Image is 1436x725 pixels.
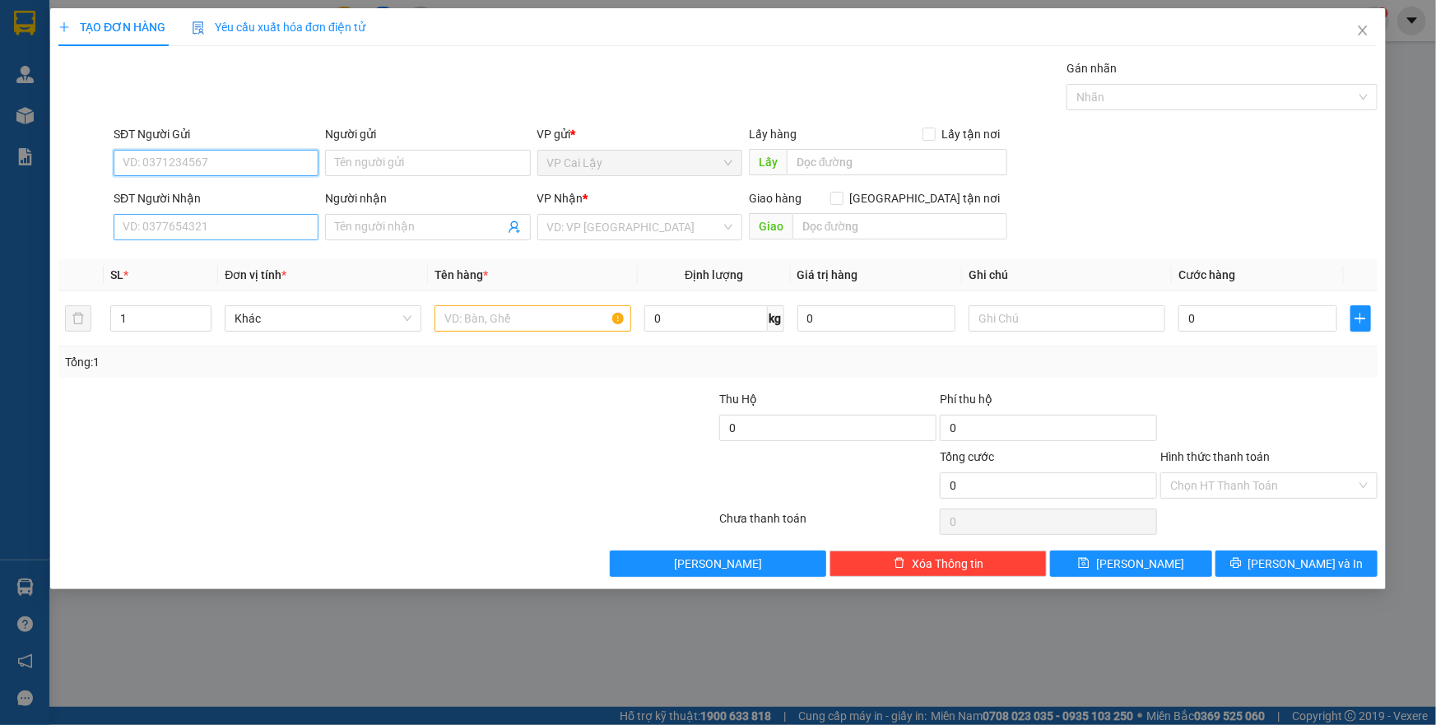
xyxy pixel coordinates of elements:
[685,268,743,281] span: Định lượng
[718,509,939,538] div: Chưa thanh toán
[1351,312,1370,325] span: plus
[936,125,1007,143] span: Lấy tận nơi
[797,305,956,332] input: 0
[912,555,983,573] span: Xóa Thông tin
[940,390,1157,415] div: Phí thu hộ
[435,268,488,281] span: Tên hàng
[192,21,365,34] span: Yêu cầu xuất hóa đơn điện tử
[1350,305,1371,332] button: plus
[1067,62,1117,75] label: Gán nhãn
[749,213,792,239] span: Giao
[1160,450,1270,463] label: Hình thức thanh toán
[1356,24,1369,37] span: close
[674,555,762,573] span: [PERSON_NAME]
[114,189,318,207] div: SĐT Người Nhận
[1248,555,1364,573] span: [PERSON_NAME] và In
[894,557,905,570] span: delete
[537,192,583,205] span: VP Nhận
[1050,551,1212,577] button: save[PERSON_NAME]
[610,551,827,577] button: [PERSON_NAME]
[508,221,521,234] span: user-add
[110,268,123,281] span: SL
[435,305,631,332] input: VD: Bàn, Ghế
[719,393,757,406] span: Thu Hộ
[1215,551,1378,577] button: printer[PERSON_NAME] và In
[969,305,1165,332] input: Ghi Chú
[830,551,1047,577] button: deleteXóa Thông tin
[792,213,1007,239] input: Dọc đường
[235,306,411,331] span: Khác
[547,151,732,175] span: VP Cai Lậy
[749,192,802,205] span: Giao hàng
[225,268,286,281] span: Đơn vị tính
[1178,268,1235,281] span: Cước hàng
[768,305,784,332] span: kg
[65,305,91,332] button: delete
[114,125,318,143] div: SĐT Người Gửi
[192,21,205,35] img: icon
[749,149,787,175] span: Lấy
[787,149,1007,175] input: Dọc đường
[1340,8,1386,54] button: Close
[58,21,70,33] span: plus
[1078,557,1090,570] span: save
[58,21,165,34] span: TẠO ĐƠN HÀNG
[940,450,994,463] span: Tổng cước
[537,125,742,143] div: VP gửi
[1096,555,1184,573] span: [PERSON_NAME]
[1230,557,1242,570] span: printer
[325,189,530,207] div: Người nhận
[325,125,530,143] div: Người gửi
[843,189,1007,207] span: [GEOGRAPHIC_DATA] tận nơi
[962,259,1172,291] th: Ghi chú
[797,268,858,281] span: Giá trị hàng
[749,128,797,141] span: Lấy hàng
[65,353,555,371] div: Tổng: 1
